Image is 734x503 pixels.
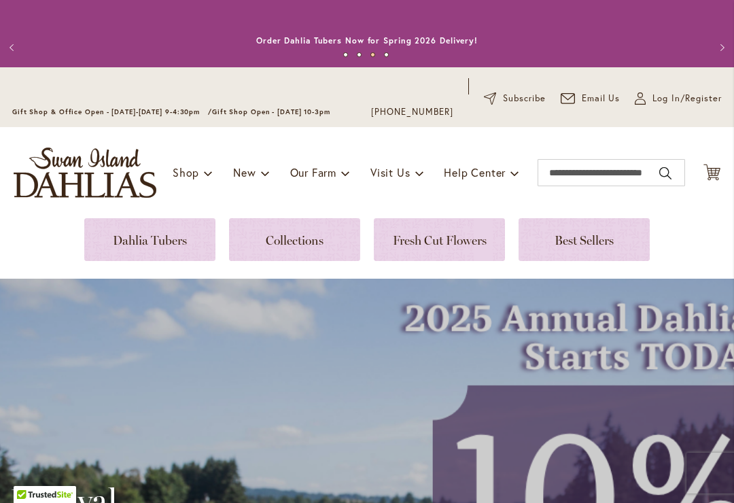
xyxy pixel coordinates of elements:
[503,92,546,105] span: Subscribe
[371,105,453,119] a: [PHONE_NUMBER]
[233,165,256,179] span: New
[635,92,722,105] a: Log In/Register
[370,165,410,179] span: Visit Us
[561,92,621,105] a: Email Us
[444,165,506,179] span: Help Center
[212,107,330,116] span: Gift Shop Open - [DATE] 10-3pm
[173,165,199,179] span: Shop
[370,52,375,57] button: 3 of 4
[343,52,348,57] button: 1 of 4
[12,107,212,116] span: Gift Shop & Office Open - [DATE]-[DATE] 9-4:30pm /
[14,148,156,198] a: store logo
[582,92,621,105] span: Email Us
[256,35,478,46] a: Order Dahlia Tubers Now for Spring 2026 Delivery!
[484,92,546,105] a: Subscribe
[357,52,362,57] button: 2 of 4
[652,92,722,105] span: Log In/Register
[384,52,389,57] button: 4 of 4
[707,34,734,61] button: Next
[290,165,336,179] span: Our Farm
